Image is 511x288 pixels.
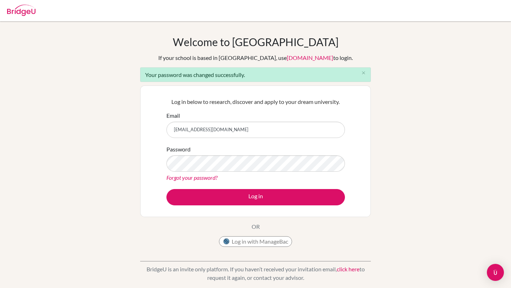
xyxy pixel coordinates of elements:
[166,189,345,205] button: Log in
[361,70,366,76] i: close
[166,111,180,120] label: Email
[7,5,35,16] img: Bridge-U
[173,35,339,48] h1: Welcome to [GEOGRAPHIC_DATA]
[158,54,353,62] div: If your school is based in [GEOGRAPHIC_DATA], use to login.
[166,145,191,154] label: Password
[166,98,345,106] p: Log in below to research, discover and apply to your dream university.
[140,265,371,282] p: BridgeU is an invite only platform. If you haven’t received your invitation email, to request it ...
[252,222,260,231] p: OR
[487,264,504,281] div: Open Intercom Messenger
[287,54,333,61] a: [DOMAIN_NAME]
[356,68,370,78] button: Close
[166,174,218,181] a: Forgot your password?
[337,266,359,272] a: click here
[219,236,292,247] button: Log in with ManageBac
[140,67,371,82] div: Your password was changed successfully.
